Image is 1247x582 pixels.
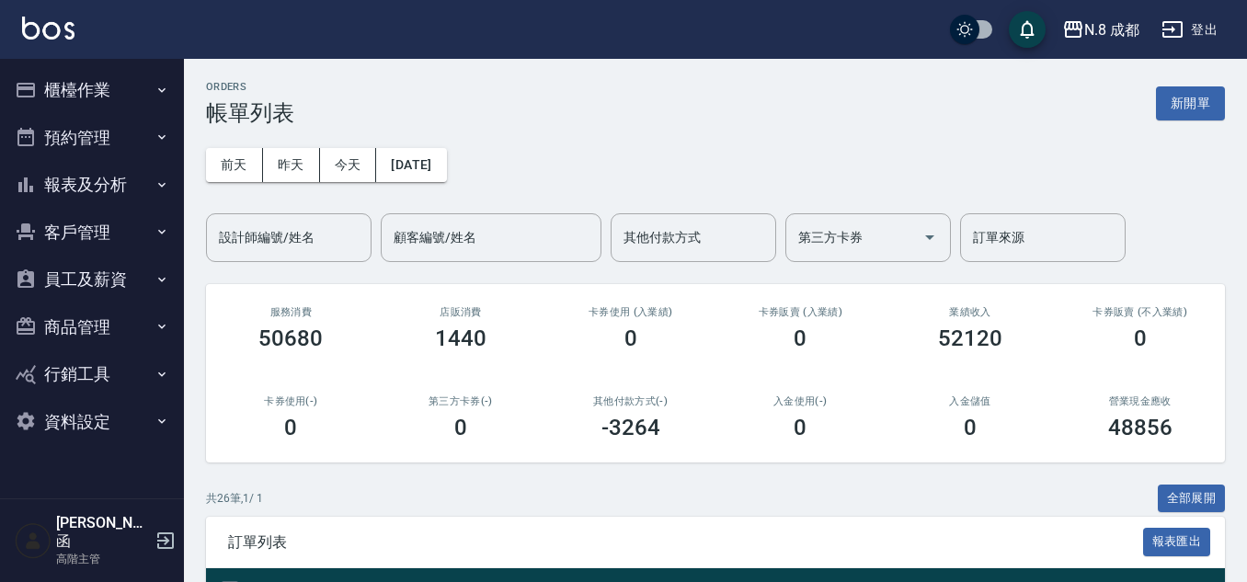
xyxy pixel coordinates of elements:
p: 高階主管 [56,551,150,567]
button: 商品管理 [7,303,177,351]
button: 櫃檯作業 [7,66,177,114]
button: 報表及分析 [7,161,177,209]
a: 新開單 [1156,94,1225,111]
h5: [PERSON_NAME]函 [56,514,150,551]
h3: 0 [794,325,807,351]
span: 訂單列表 [228,533,1143,552]
h2: 卡券使用 (入業績) [567,306,693,318]
h2: ORDERS [206,81,294,93]
button: 客戶管理 [7,209,177,257]
button: [DATE] [376,148,446,182]
h3: 1440 [435,325,486,351]
h3: 0 [1134,325,1147,351]
img: Person [15,522,51,559]
button: 登出 [1154,13,1225,47]
h2: 卡券使用(-) [228,395,354,407]
h2: 店販消費 [398,306,524,318]
a: 報表匯出 [1143,532,1211,550]
button: save [1009,11,1046,48]
button: 預約管理 [7,114,177,162]
button: 前天 [206,148,263,182]
h3: 帳單列表 [206,100,294,126]
button: 全部展開 [1158,485,1226,513]
button: N.8 成都 [1055,11,1147,49]
h3: 0 [964,415,977,440]
p: 共 26 筆, 1 / 1 [206,490,263,507]
h3: 0 [454,415,467,440]
h2: 卡券販賣 (入業績) [738,306,864,318]
button: 員工及薪資 [7,256,177,303]
div: N.8 成都 [1084,18,1139,41]
h3: 48856 [1108,415,1173,440]
h3: 50680 [258,325,323,351]
h3: 0 [284,415,297,440]
h2: 第三方卡券(-) [398,395,524,407]
button: 行銷工具 [7,350,177,398]
button: 昨天 [263,148,320,182]
button: 資料設定 [7,398,177,446]
h3: -3264 [601,415,660,440]
h2: 營業現金應收 [1077,395,1203,407]
h3: 0 [624,325,637,351]
h2: 卡券販賣 (不入業績) [1077,306,1203,318]
h3: 0 [794,415,807,440]
h3: 52120 [938,325,1002,351]
img: Logo [22,17,74,40]
button: Open [915,223,944,252]
button: 報表匯出 [1143,528,1211,556]
h2: 其他付款方式(-) [567,395,693,407]
h2: 業績收入 [908,306,1034,318]
button: 今天 [320,148,377,182]
h2: 入金儲值 [908,395,1034,407]
button: 新開單 [1156,86,1225,120]
h2: 入金使用(-) [738,395,864,407]
h3: 服務消費 [228,306,354,318]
